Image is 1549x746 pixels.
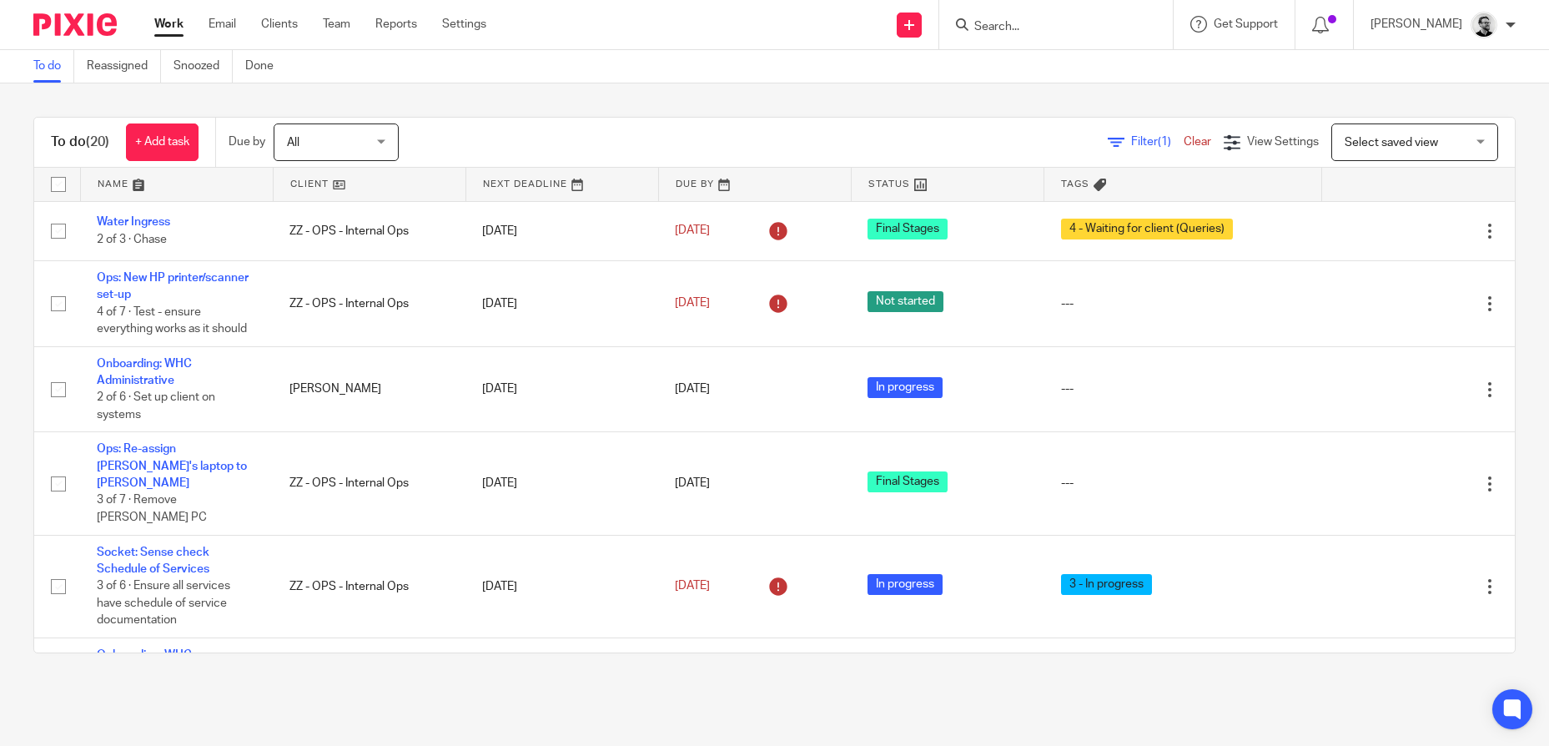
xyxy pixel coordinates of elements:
[97,358,192,386] a: Onboarding: WHC Administrative
[1158,136,1171,148] span: (1)
[245,50,286,83] a: Done
[97,216,170,228] a: Water Ingress
[174,50,233,83] a: Snoozed
[1247,136,1319,148] span: View Settings
[465,535,658,638] td: [DATE]
[1184,136,1211,148] a: Clear
[51,134,109,151] h1: To do
[229,134,265,150] p: Due by
[97,547,209,575] a: Socket: Sense check Schedule of Services
[273,432,465,535] td: ZZ - OPS - Internal Ops
[97,495,207,524] span: 3 of 7 · Remove [PERSON_NAME] PC
[375,16,417,33] a: Reports
[1061,574,1152,595] span: 3 - In progress
[465,432,658,535] td: [DATE]
[868,574,943,595] span: In progress
[675,298,710,310] span: [DATE]
[465,638,658,723] td: [DATE]
[86,135,109,149] span: (20)
[868,291,943,312] span: Not started
[442,16,486,33] a: Settings
[273,535,465,638] td: ZZ - OPS - Internal Ops
[868,219,948,239] span: Final Stages
[97,234,167,245] span: 2 of 3 · Chase
[87,50,161,83] a: Reassigned
[465,260,658,346] td: [DATE]
[154,16,184,33] a: Work
[273,346,465,432] td: [PERSON_NAME]
[1345,137,1438,149] span: Select saved view
[97,272,249,300] a: Ops: New HP printer/scanner set-up
[97,649,192,678] a: Onboarding: WHC Administrative
[33,50,74,83] a: To do
[465,201,658,260] td: [DATE]
[1214,18,1278,30] span: Get Support
[33,13,117,36] img: Pixie
[1131,136,1184,148] span: Filter
[675,581,710,592] span: [DATE]
[675,225,710,237] span: [DATE]
[97,443,247,489] a: Ops: Re-assign [PERSON_NAME]'s laptop to [PERSON_NAME]
[1061,475,1305,491] div: ---
[287,137,299,149] span: All
[1061,381,1305,397] div: ---
[868,377,943,398] span: In progress
[1061,179,1089,189] span: Tags
[1471,12,1497,38] img: Jack_2025.jpg
[465,346,658,432] td: [DATE]
[261,16,298,33] a: Clients
[97,580,230,626] span: 3 of 6 · Ensure all services have schedule of service documentation
[973,20,1123,35] input: Search
[675,477,710,489] span: [DATE]
[273,260,465,346] td: ZZ - OPS - Internal Ops
[97,306,247,335] span: 4 of 7 · Test - ensure everything works as it should
[126,123,199,161] a: + Add task
[323,16,350,33] a: Team
[97,392,215,421] span: 2 of 6 · Set up client on systems
[1370,16,1462,33] p: [PERSON_NAME]
[1061,219,1233,239] span: 4 - Waiting for client (Queries)
[273,201,465,260] td: ZZ - OPS - Internal Ops
[273,638,465,723] td: [PERSON_NAME]
[868,471,948,492] span: Final Stages
[1061,295,1305,312] div: ---
[209,16,236,33] a: Email
[675,384,710,396] span: [DATE]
